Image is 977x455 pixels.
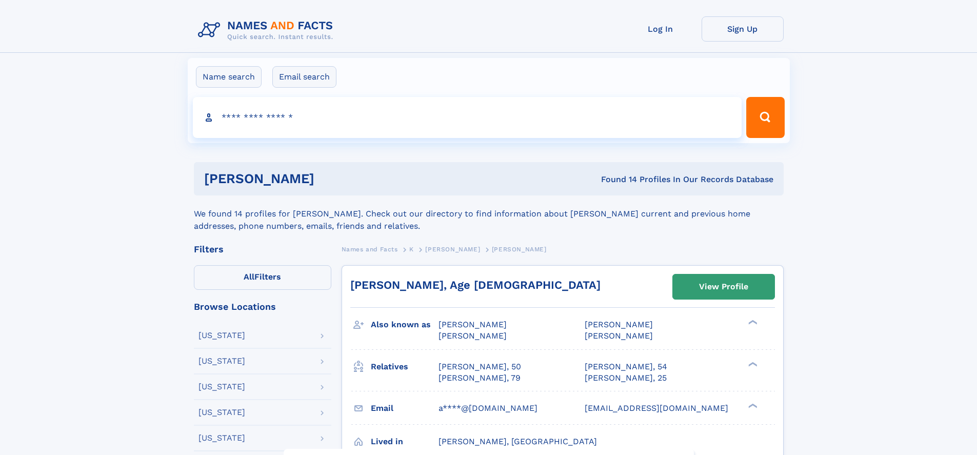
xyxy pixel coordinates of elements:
[746,97,784,138] button: Search Button
[585,331,653,341] span: [PERSON_NAME]
[585,372,667,384] a: [PERSON_NAME], 25
[371,433,438,450] h3: Lived in
[371,358,438,375] h3: Relatives
[438,320,507,329] span: [PERSON_NAME]
[198,434,245,442] div: [US_STATE]
[196,66,262,88] label: Name search
[585,403,728,413] span: [EMAIL_ADDRESS][DOMAIN_NAME]
[438,372,521,384] a: [PERSON_NAME], 79
[198,383,245,391] div: [US_STATE]
[699,275,748,299] div: View Profile
[198,331,245,340] div: [US_STATE]
[620,16,702,42] a: Log In
[585,320,653,329] span: [PERSON_NAME]
[425,243,480,255] a: [PERSON_NAME]
[585,361,667,372] a: [PERSON_NAME], 54
[702,16,784,42] a: Sign Up
[193,97,742,138] input: search input
[272,66,336,88] label: Email search
[342,243,398,255] a: Names and Facts
[371,400,438,417] h3: Email
[194,302,331,311] div: Browse Locations
[438,437,597,446] span: [PERSON_NAME], [GEOGRAPHIC_DATA]
[746,319,758,326] div: ❯
[194,265,331,290] label: Filters
[746,361,758,367] div: ❯
[425,246,480,253] span: [PERSON_NAME]
[492,246,547,253] span: [PERSON_NAME]
[194,245,331,254] div: Filters
[244,272,254,282] span: All
[194,195,784,232] div: We found 14 profiles for [PERSON_NAME]. Check out our directory to find information about [PERSON...
[194,16,342,44] img: Logo Names and Facts
[409,246,414,253] span: K
[204,172,458,185] h1: [PERSON_NAME]
[371,316,438,333] h3: Also known as
[198,408,245,417] div: [US_STATE]
[457,174,773,185] div: Found 14 Profiles In Our Records Database
[438,331,507,341] span: [PERSON_NAME]
[409,243,414,255] a: K
[673,274,774,299] a: View Profile
[438,361,521,372] a: [PERSON_NAME], 50
[350,279,601,291] a: [PERSON_NAME], Age [DEMOGRAPHIC_DATA]
[198,357,245,365] div: [US_STATE]
[746,402,758,409] div: ❯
